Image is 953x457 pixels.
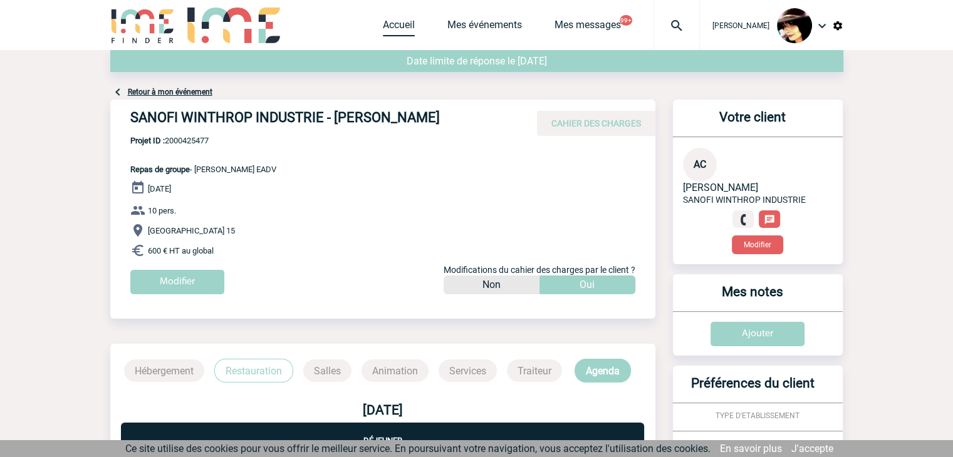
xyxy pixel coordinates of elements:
p: Oui [580,275,595,294]
span: 10 pers. [148,206,176,215]
p: Déjeuner [121,423,644,445]
span: Ce site utilise des cookies pour vous offrir le meilleur service. En poursuivant votre navigation... [125,443,711,454]
p: Traiteur [507,359,562,382]
h3: Mes notes [678,284,828,311]
p: Restauration [214,359,293,383]
a: Accueil [383,19,415,36]
span: SANOFI WINTHROP INDUSTRIE [683,195,806,205]
a: Mes messages [555,19,621,36]
span: CAHIER DES CHARGES [551,118,641,128]
span: 2000425477 [130,136,276,145]
h3: Votre client [678,110,828,136]
span: [DATE] [148,184,171,193]
span: [PERSON_NAME] [712,21,769,30]
p: Agenda [575,359,631,383]
a: Mes événements [447,19,522,36]
a: J'accepte [791,443,833,454]
h4: SANOFI WINTHROP INDUSTRIE - [PERSON_NAME] [130,110,506,131]
span: CADRE [746,439,769,448]
h3: Préférences du client [678,376,828,403]
span: AC [694,158,706,170]
span: Modifications du cahier des charges par le client ? [444,265,635,275]
img: chat-24-px-w.png [764,214,775,225]
span: - [PERSON_NAME] EADV [130,165,276,174]
span: [GEOGRAPHIC_DATA] 15 [148,226,235,235]
p: Hébergement [124,359,204,382]
p: Salles [303,359,352,382]
span: 600 € HT au global [148,246,214,255]
span: [PERSON_NAME] [683,182,758,193]
a: En savoir plus [720,443,782,454]
span: TYPE D'ETABLISSEMENT [716,411,799,420]
button: 99+ [620,15,632,26]
img: 101023-0.jpg [777,8,812,43]
img: fixe.png [737,214,749,225]
input: Modifier [130,270,224,294]
span: Repas de groupe [130,165,190,174]
b: Projet ID : [130,136,165,145]
b: [DATE] [363,403,403,418]
p: Services [439,359,497,382]
span: Date limite de réponse le [DATE] [407,55,547,67]
button: Modifier [732,235,783,254]
a: Retour à mon événement [128,88,212,96]
p: Animation [362,359,429,382]
img: IME-Finder [110,8,175,43]
input: Ajouter [711,322,805,346]
p: Non [482,275,501,294]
